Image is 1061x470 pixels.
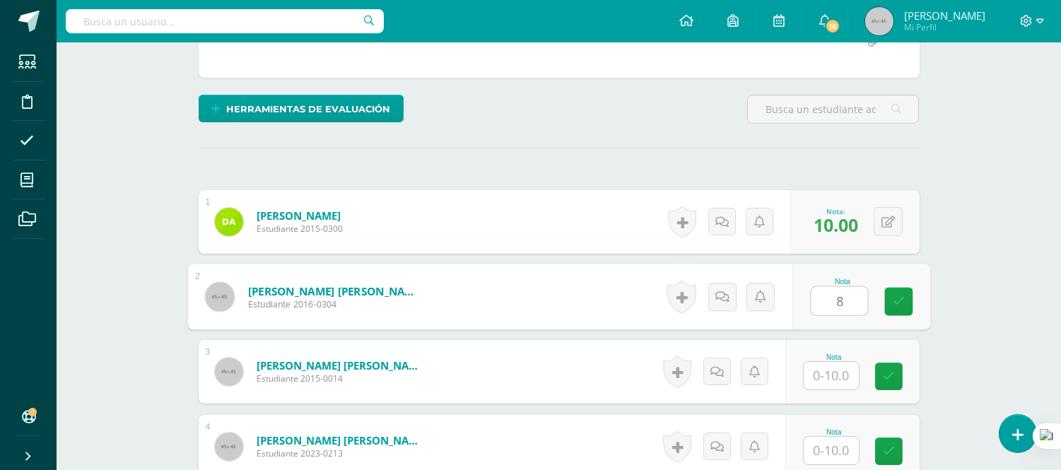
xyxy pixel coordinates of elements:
span: Estudiante 2016-0304 [247,298,422,311]
div: Nota [803,428,865,436]
img: 45x45 [215,433,243,461]
span: 16 [825,18,840,34]
img: 45x45 [215,358,243,386]
a: Herramientas de evaluación [199,95,404,122]
span: 10.00 [814,213,858,237]
input: Busca un estudiante aquí... [748,95,918,123]
input: 0-10.0 [811,287,867,315]
input: 0-10.0 [804,437,859,464]
span: [PERSON_NAME] [904,8,985,23]
span: Mi Perfil [904,21,985,33]
input: Busca un usuario... [66,9,384,33]
span: Estudiante 2023-0213 [257,447,426,459]
span: Estudiante 2015-0014 [257,372,426,384]
div: Nota: [814,206,858,216]
div: Nota [803,353,865,361]
img: 45x45 [865,7,893,35]
a: [PERSON_NAME] [257,208,343,223]
a: [PERSON_NAME] [PERSON_NAME] [257,433,426,447]
img: 45x45 [205,282,234,311]
img: d0ef273cea8dcfc1946cf88bf900d79f.png [215,208,243,236]
a: [PERSON_NAME] [PERSON_NAME] [257,358,426,372]
input: 0-10.0 [804,362,859,389]
span: Herramientas de evaluación [226,96,390,122]
div: Nota [810,278,874,286]
a: [PERSON_NAME] [PERSON_NAME] [247,283,422,298]
span: Estudiante 2015-0300 [257,223,343,235]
